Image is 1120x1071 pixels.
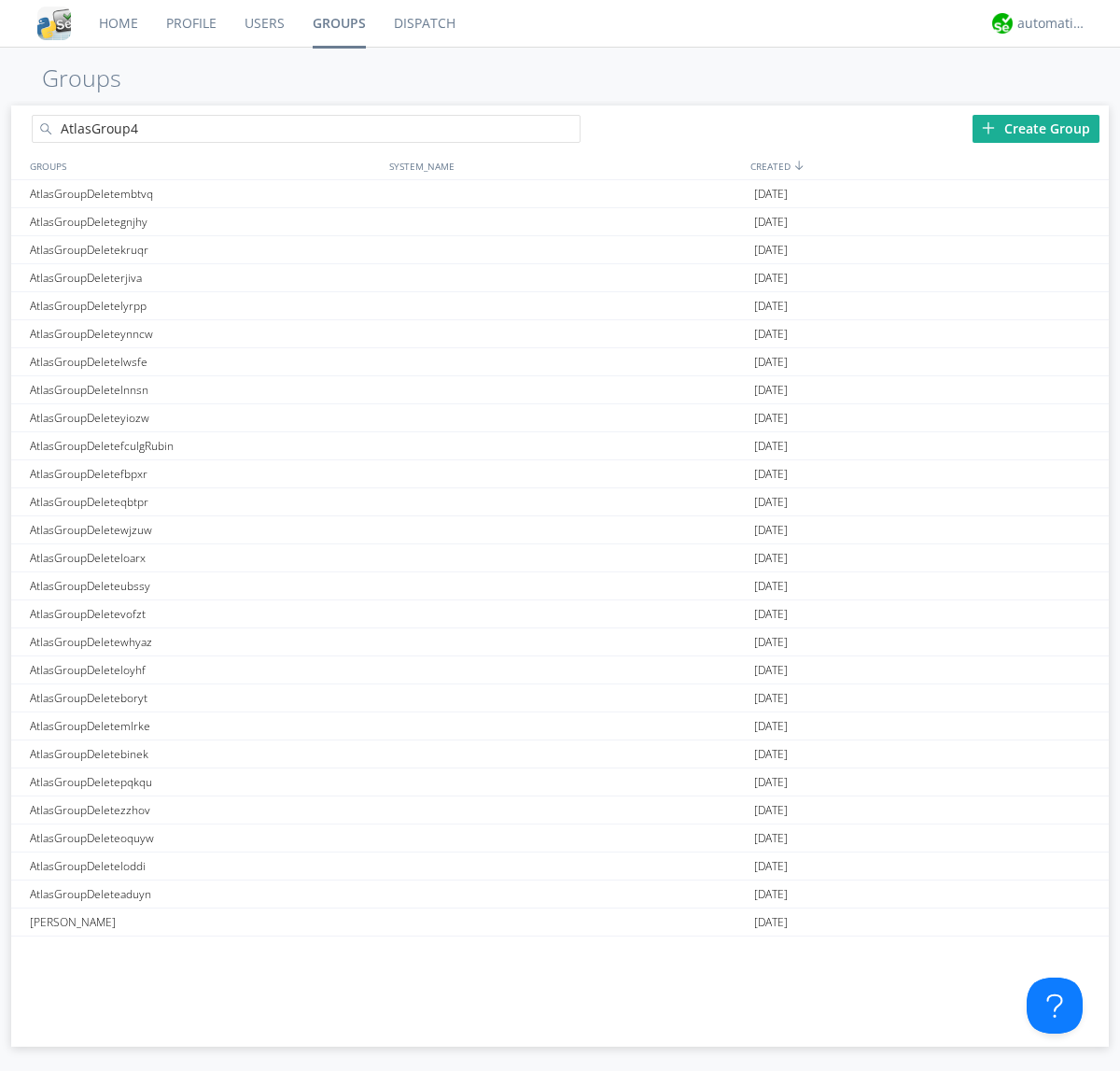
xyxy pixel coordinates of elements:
a: AtlasGroupDeletelnnsn[DATE] [11,376,1109,404]
a: AtlasGroupDeleteoquyw[DATE] [11,824,1109,853]
div: AtlasGroupDeletegnjhy [25,208,385,235]
a: AtlasGroupDeletefbpxr[DATE] [11,460,1109,488]
div: automation+atlas [1017,14,1087,33]
a: AtlasGroupDeletelyrpp[DATE] [11,292,1109,320]
span: [DATE] [754,236,788,264]
div: AtlasGroupDeleteboryt [25,684,385,712]
span: [DATE] [754,600,788,628]
div: AtlasGroupDeletekruqr [25,236,385,263]
a: AtlasGroupDeleteboryt[DATE] [11,684,1109,712]
a: AtlasGroupDefaultTest[DATE] [11,937,1109,965]
div: AtlasGroupDeletelyrpp [25,292,385,319]
span: [DATE] [754,909,788,937]
a: AtlasGroupDeletemlrke[DATE] [11,712,1109,740]
a: AtlasGroupDeleteyiozw[DATE] [11,404,1109,432]
span: [DATE] [754,180,788,208]
span: [DATE] [754,796,788,824]
span: [DATE] [754,656,788,684]
div: AtlasGroupDeleterjiva [25,264,385,291]
div: AtlasGroupDeletembtvq [25,180,385,207]
span: [DATE] [754,208,788,236]
a: AtlasGroupDeletebinek[DATE] [11,740,1109,768]
span: [DATE] [754,768,788,796]
a: AtlasGroupDeleteqbtpr[DATE] [11,488,1109,516]
span: [DATE] [754,516,788,544]
div: AtlasGroupDeletemlrke [25,712,385,740]
div: AtlasGroupDeletevofzt [25,600,385,627]
span: [DATE] [754,348,788,376]
iframe: Toggle Customer Support [1027,978,1083,1034]
div: AtlasGroupDeletefculgRubin [25,432,385,459]
div: Create Group [973,115,1099,143]
img: cddb5a64eb264b2086981ab96f4c1ba7 [37,7,71,40]
div: AtlasGroupDeletewjzuw [25,516,385,543]
input: Search groups [32,115,581,143]
a: AtlasGroupDeleteaduyn[DATE] [11,881,1109,909]
div: SYSTEM_NAME [385,152,746,179]
span: [DATE] [754,740,788,768]
div: AtlasGroupDeletelnnsn [25,376,385,403]
span: [DATE] [754,264,788,292]
span: [DATE] [754,292,788,320]
a: AtlasGroupDeletekruqr[DATE] [11,236,1109,264]
div: AtlasGroupDeleteaduyn [25,881,385,908]
span: [DATE] [754,572,788,600]
a: AtlasGroupDeletembtvq[DATE] [11,180,1109,208]
span: [DATE] [754,432,788,460]
div: AtlasGroupDeleteloyhf [25,656,385,683]
a: AtlasGroupDeleteubssy[DATE] [11,572,1109,600]
a: AtlasGroupDeletevofzt[DATE] [11,600,1109,628]
div: AtlasGroupDeletelwsfe [25,348,385,375]
span: [DATE] [754,320,788,348]
span: [DATE] [754,404,788,432]
span: [DATE] [754,881,788,909]
div: AtlasGroupDeletepqkqu [25,768,385,796]
div: AtlasGroupDeletewhyaz [25,628,385,655]
a: [PERSON_NAME][DATE] [11,909,1109,937]
div: AtlasGroupDeletefbpxr [25,460,385,487]
span: [DATE] [754,684,788,712]
a: AtlasGroupDeletegnjhy[DATE] [11,208,1109,236]
a: AtlasGroupDeletezzhov[DATE] [11,796,1109,824]
span: [DATE] [754,376,788,404]
div: AtlasGroupDeleteqbtpr [25,488,385,515]
span: [DATE] [754,460,788,488]
span: [DATE] [754,824,788,853]
div: AtlasGroupDeleteyiozw [25,404,385,431]
div: AtlasGroupDeleteynncw [25,320,385,347]
img: d2d01cd9b4174d08988066c6d424eccd [992,13,1013,34]
div: [PERSON_NAME] [25,909,385,936]
div: AtlasGroupDefaultTest [25,937,385,964]
span: [DATE] [754,628,788,656]
a: AtlasGroupDeleterjiva[DATE] [11,264,1109,292]
a: AtlasGroupDeleteynncw[DATE] [11,320,1109,348]
div: GROUPS [25,152,380,179]
span: [DATE] [754,544,788,572]
div: AtlasGroupDeleteloddi [25,853,385,880]
div: AtlasGroupDeletebinek [25,740,385,768]
a: AtlasGroupDeleteloddi[DATE] [11,853,1109,881]
span: [DATE] [754,488,788,516]
a: AtlasGroupDeleteloyhf[DATE] [11,656,1109,684]
a: AtlasGroupDeletefculgRubin[DATE] [11,432,1109,460]
a: AtlasGroupDeletelwsfe[DATE] [11,348,1109,376]
div: AtlasGroupDeleteubssy [25,572,385,599]
span: [DATE] [754,853,788,881]
a: AtlasGroupDeletewhyaz[DATE] [11,628,1109,656]
a: AtlasGroupDeletepqkqu[DATE] [11,768,1109,796]
div: AtlasGroupDeleteloarx [25,544,385,571]
div: AtlasGroupDeleteoquyw [25,824,385,852]
span: [DATE] [754,712,788,740]
a: AtlasGroupDeletewjzuw[DATE] [11,516,1109,544]
a: AtlasGroupDeleteloarx[DATE] [11,544,1109,572]
img: plus.svg [982,121,995,134]
div: AtlasGroupDeletezzhov [25,796,385,824]
div: CREATED [746,152,1109,179]
span: [DATE] [754,937,788,965]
